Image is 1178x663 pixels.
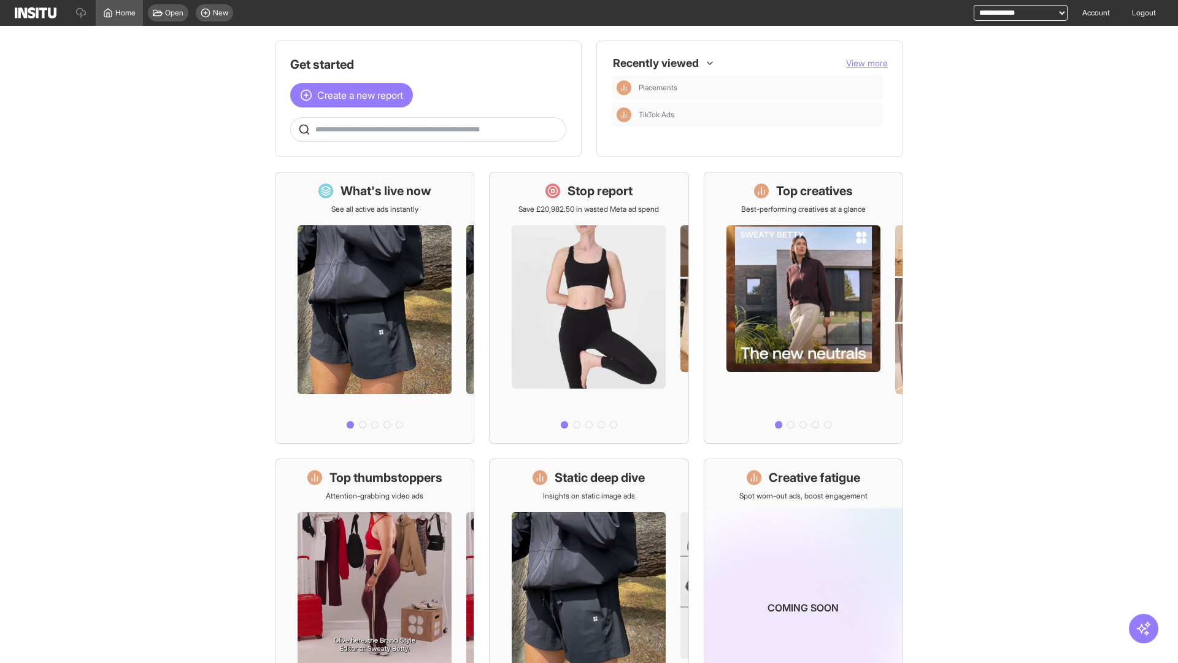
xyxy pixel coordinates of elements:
div: Insights [617,80,631,95]
span: New [213,8,228,18]
a: What's live nowSee all active ads instantly [275,172,474,444]
p: See all active ads instantly [331,204,418,214]
h1: Top creatives [776,182,853,200]
span: View more [846,58,888,68]
button: View more [846,57,888,69]
div: Insights [617,107,631,122]
span: TikTok Ads [639,110,674,120]
span: Placements [639,83,677,93]
span: TikTok Ads [639,110,878,120]
h1: What's live now [341,182,431,200]
h1: Static deep dive [555,469,645,486]
span: Create a new report [317,88,403,103]
h1: Get started [290,56,566,73]
h1: Stop report [568,182,633,200]
button: Create a new report [290,83,413,107]
p: Save £20,982.50 in wasted Meta ad spend [518,204,659,214]
a: Top creativesBest-performing creatives at a glance [704,172,903,444]
img: Logo [15,7,56,18]
p: Best-performing creatives at a glance [741,204,866,214]
span: Home [115,8,136,18]
a: Stop reportSave £20,982.50 in wasted Meta ad spend [489,172,688,444]
h1: Top thumbstoppers [329,469,442,486]
span: Open [165,8,183,18]
p: Attention-grabbing video ads [326,491,423,501]
p: Insights on static image ads [543,491,635,501]
span: Placements [639,83,878,93]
